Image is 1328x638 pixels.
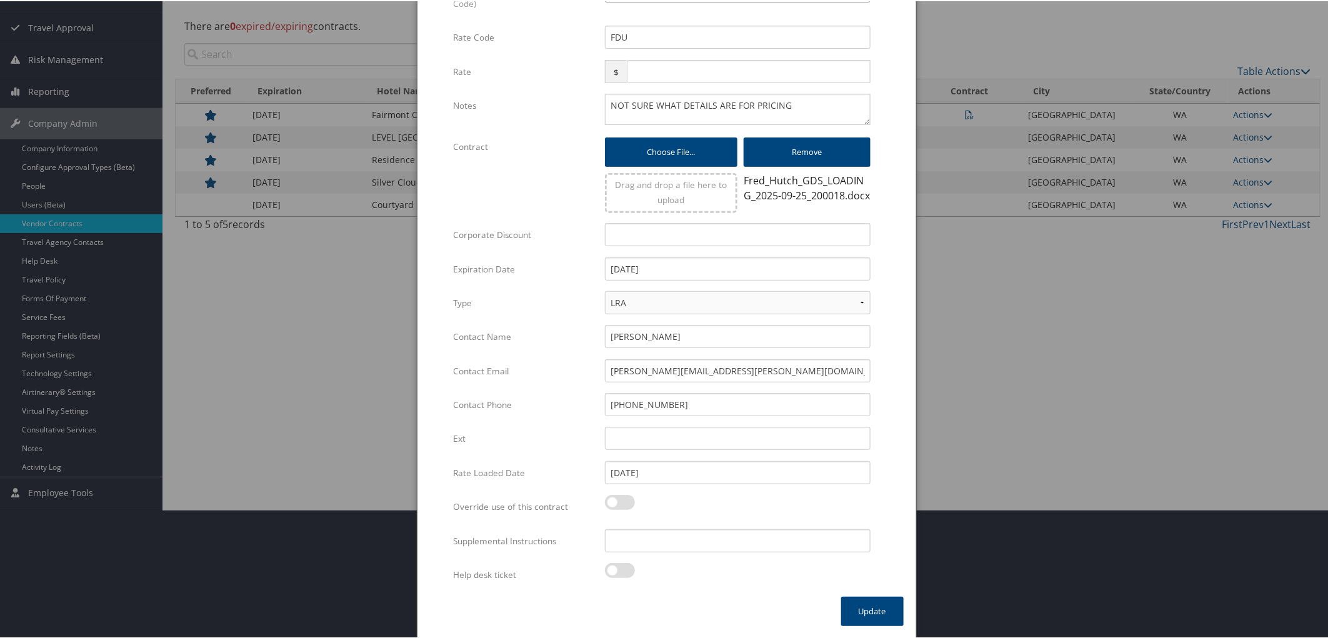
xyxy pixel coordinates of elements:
label: Override use of this contract [453,494,595,517]
label: Contact Name [453,324,595,347]
label: Type [453,290,595,314]
button: Remove [744,136,870,166]
span: Drag and drop a file here to upload [616,177,727,204]
label: Expiration Date [453,256,595,280]
span: $ [605,59,627,82]
input: (___) ___-____ [605,392,871,415]
label: Contact Phone [453,392,595,416]
label: Rate Code [453,24,595,48]
label: Notes [453,92,595,116]
button: Update [841,596,904,625]
label: Corporate Discount [453,222,595,246]
div: Fred_Hutch_GDS_LOADING_2025-09-25_200018.docx [744,172,870,202]
label: Ext [453,426,595,449]
label: Contact Email [453,358,595,382]
label: Supplemental Instructions [453,528,595,552]
label: Rate [453,59,595,82]
label: Contract [453,134,595,157]
label: Rate Loaded Date [453,460,595,484]
label: Help desk ticket [453,562,595,586]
